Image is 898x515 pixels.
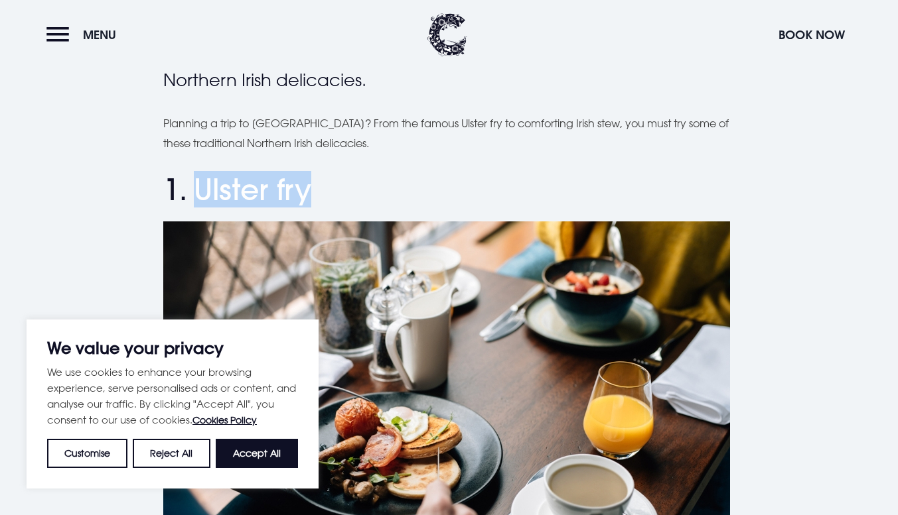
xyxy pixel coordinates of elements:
[46,21,123,49] button: Menu
[83,27,116,42] span: Menu
[216,439,298,468] button: Accept All
[47,364,298,428] p: We use cookies to enhance your browsing experience, serve personalised ads or content, and analys...
[163,172,735,207] h2: 1. Ulster fry
[427,13,467,56] img: Clandeboye Lodge
[27,319,319,488] div: We value your privacy
[772,21,852,49] button: Book Now
[47,439,127,468] button: Customise
[133,439,210,468] button: Reject All
[47,340,298,356] p: We value your privacy
[163,113,735,154] p: Planning a trip to [GEOGRAPHIC_DATA]? From the famous Ulster fry to comforting Irish stew, you mu...
[192,414,257,426] a: Cookies Policy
